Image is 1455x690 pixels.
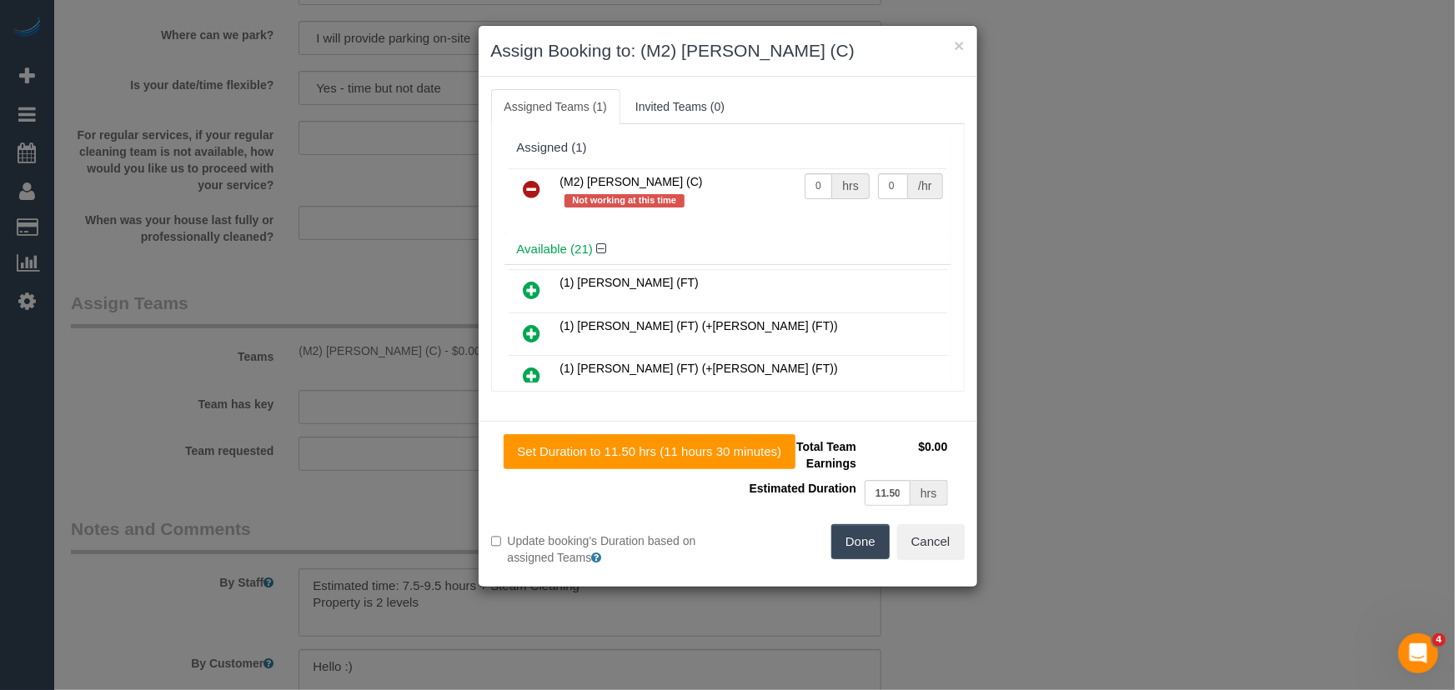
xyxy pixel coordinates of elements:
[491,89,620,124] a: Assigned Teams (1)
[911,480,947,506] div: hrs
[564,194,685,207] span: Not working at this time
[897,524,965,559] button: Cancel
[491,38,965,63] h3: Assign Booking to: (M2) [PERSON_NAME] (C)
[491,532,715,566] label: Update booking's Duration based on assigned Teams
[560,319,838,332] span: (1) [PERSON_NAME] (FT) (+[PERSON_NAME] (FT))
[740,434,860,476] td: Total Team Earnings
[560,276,699,289] span: (1) [PERSON_NAME] (FT)
[832,173,869,199] div: hrs
[954,37,964,54] button: ×
[622,89,738,124] a: Invited Teams (0)
[560,362,838,375] span: (1) [PERSON_NAME] (FT) (+[PERSON_NAME] (FT))
[1398,633,1438,673] iframe: Intercom live chat
[750,482,856,495] span: Estimated Duration
[504,434,796,469] button: Set Duration to 11.50 hrs (11 hours 30 minutes)
[1432,633,1446,647] span: 4
[908,173,942,199] div: /hr
[860,434,952,476] td: $0.00
[560,175,703,188] span: (M2) [PERSON_NAME] (C)
[517,141,939,155] div: Assigned (1)
[517,242,939,257] h4: Available (21)
[831,524,890,559] button: Done
[491,536,502,547] input: Update booking's Duration based on assigned Teams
